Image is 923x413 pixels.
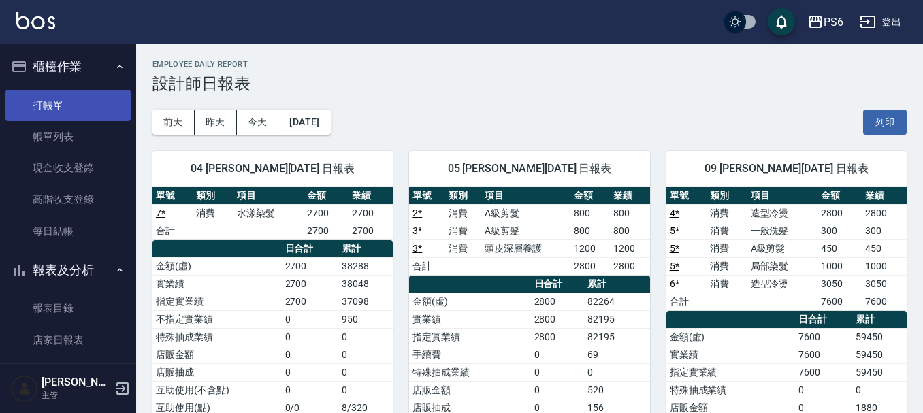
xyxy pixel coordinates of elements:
[282,381,339,399] td: 0
[5,293,131,324] a: 報表目錄
[795,346,852,363] td: 7600
[11,375,38,402] img: Person
[666,293,707,310] td: 合計
[862,204,907,222] td: 2800
[278,110,330,135] button: [DATE]
[338,381,393,399] td: 0
[570,187,610,205] th: 金額
[409,187,445,205] th: 單號
[584,381,650,399] td: 520
[481,204,570,222] td: A級剪髮
[584,346,650,363] td: 69
[5,356,131,387] a: 互助日報表
[5,325,131,356] a: 店家日報表
[282,328,339,346] td: 0
[152,257,282,275] td: 金額(虛)
[707,257,747,275] td: 消費
[531,276,585,293] th: 日合計
[610,204,649,222] td: 800
[5,184,131,215] a: 高階收支登錄
[152,187,393,240] table: a dense table
[666,381,796,399] td: 特殊抽成業績
[707,187,747,205] th: 類別
[282,275,339,293] td: 2700
[304,222,349,239] td: 2700
[570,239,610,257] td: 1200
[531,363,585,381] td: 0
[193,187,233,205] th: 類別
[531,328,585,346] td: 2800
[666,346,796,363] td: 實業績
[817,257,862,275] td: 1000
[42,389,111,401] p: 主管
[817,239,862,257] td: 450
[409,381,530,399] td: 店販金額
[584,276,650,293] th: 累計
[817,275,862,293] td: 3050
[152,310,282,328] td: 不指定實業績
[531,293,585,310] td: 2800
[445,187,481,205] th: 類別
[304,204,349,222] td: 2700
[481,187,570,205] th: 項目
[152,363,282,381] td: 店販抽成
[610,187,649,205] th: 業績
[338,275,393,293] td: 38048
[795,363,852,381] td: 7600
[707,204,747,222] td: 消費
[425,162,633,176] span: 05 [PERSON_NAME][DATE] 日報表
[409,346,530,363] td: 手續費
[152,187,193,205] th: 單號
[5,90,131,121] a: 打帳單
[531,346,585,363] td: 0
[707,275,747,293] td: 消費
[152,222,193,239] td: 合計
[852,328,907,346] td: 59450
[666,363,796,381] td: 指定實業績
[570,257,610,275] td: 2800
[193,204,233,222] td: 消費
[409,310,530,328] td: 實業績
[747,239,817,257] td: A級剪髮
[152,346,282,363] td: 店販金額
[349,222,393,239] td: 2700
[445,222,481,239] td: 消費
[152,293,282,310] td: 指定實業績
[852,381,907,399] td: 0
[817,187,862,205] th: 金額
[747,222,817,239] td: 一般洗髮
[481,222,570,239] td: A級剪髮
[282,363,339,381] td: 0
[282,346,339,363] td: 0
[409,293,530,310] td: 金額(虛)
[862,275,907,293] td: 3050
[409,363,530,381] td: 特殊抽成業績
[584,328,650,346] td: 82195
[445,239,481,257] td: 消費
[5,216,131,247] a: 每日結帳
[852,311,907,329] th: 累計
[747,204,817,222] td: 造型冷燙
[338,328,393,346] td: 0
[338,310,393,328] td: 950
[481,239,570,257] td: 頭皮深層養護
[233,204,304,222] td: 水漾染髮
[570,204,610,222] td: 800
[707,222,747,239] td: 消費
[282,310,339,328] td: 0
[570,222,610,239] td: 800
[195,110,237,135] button: 昨天
[747,257,817,275] td: 局部染髮
[338,363,393,381] td: 0
[152,275,282,293] td: 實業績
[862,187,907,205] th: 業績
[237,110,279,135] button: 今天
[817,293,862,310] td: 7600
[666,328,796,346] td: 金額(虛)
[152,381,282,399] td: 互助使用(不含點)
[169,162,376,176] span: 04 [PERSON_NAME][DATE] 日報表
[5,252,131,288] button: 報表及分析
[409,187,649,276] table: a dense table
[5,152,131,184] a: 現金收支登錄
[666,187,707,205] th: 單號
